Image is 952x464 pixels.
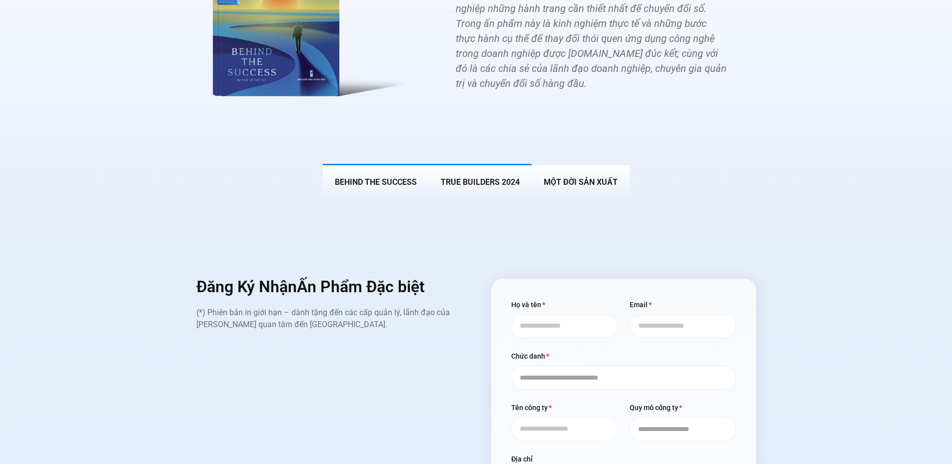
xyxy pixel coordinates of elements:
[511,299,546,315] label: Họ và tên
[544,177,618,187] span: MỘT ĐỜI SẢN XUẤT
[630,299,652,315] label: Email
[630,402,683,418] label: Quy mô công ty
[441,177,520,187] span: True Builders 2024
[511,350,550,366] label: Chức danh
[196,307,461,331] p: (*) Phiên bản in giới hạn – dành tặng đến các cấp quản lý, lãnh đạo của [PERSON_NAME] quan tâm đế...
[511,402,552,418] label: Tên công ty
[196,279,461,295] h2: Đăng Ký Nhận
[335,177,417,187] span: BEHIND THE SUCCESS
[297,277,425,296] span: Ấn Phẩm Đặc biệt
